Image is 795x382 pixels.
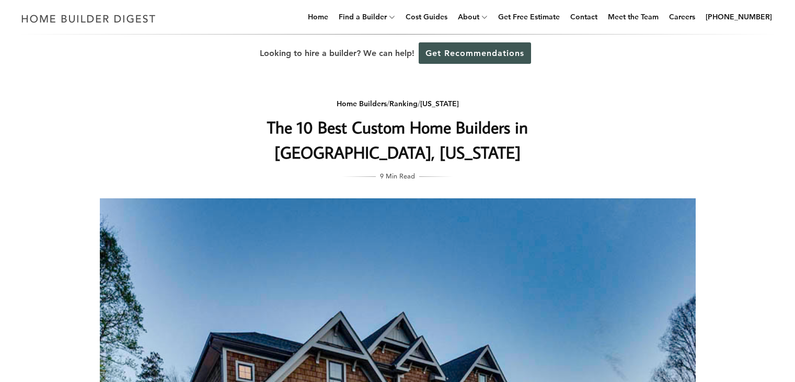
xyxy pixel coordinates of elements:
[420,99,459,108] a: [US_STATE]
[337,99,387,108] a: Home Builders
[419,42,531,64] a: Get Recommendations
[389,99,418,108] a: Ranking
[189,115,606,165] h1: The 10 Best Custom Home Builders in [GEOGRAPHIC_DATA], [US_STATE]
[189,97,606,110] div: / /
[17,8,160,29] img: Home Builder Digest
[380,170,415,182] span: 9 Min Read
